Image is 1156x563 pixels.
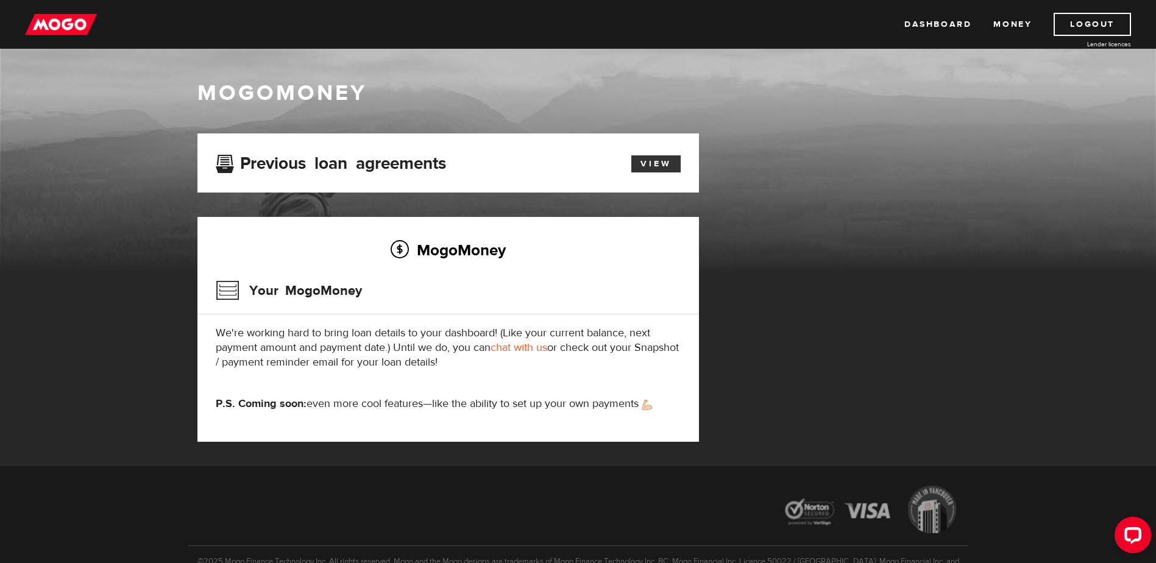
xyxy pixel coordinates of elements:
a: chat with us [491,341,547,355]
iframe: LiveChat chat widget [1105,512,1156,563]
img: strong arm emoji [642,400,652,410]
h3: Previous loan agreements [216,154,446,169]
h1: MogoMoney [197,80,959,106]
a: View [631,155,681,172]
strong: P.S. Coming soon: [216,397,307,411]
p: even more cool features—like the ability to set up your own payments [216,397,681,411]
img: legal-icons-92a2ffecb4d32d839781d1b4e4802d7b.png [773,476,968,545]
a: Dashboard [904,13,971,36]
h3: Your MogoMoney [216,275,362,306]
a: Logout [1054,13,1131,36]
p: We're working hard to bring loan details to your dashboard! (Like your current balance, next paym... [216,326,681,370]
a: Money [993,13,1032,36]
img: mogo_logo-11ee424be714fa7cbb0f0f49df9e16ec.png [25,13,97,36]
h2: MogoMoney [216,237,681,263]
a: Lender licences [1040,40,1131,49]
